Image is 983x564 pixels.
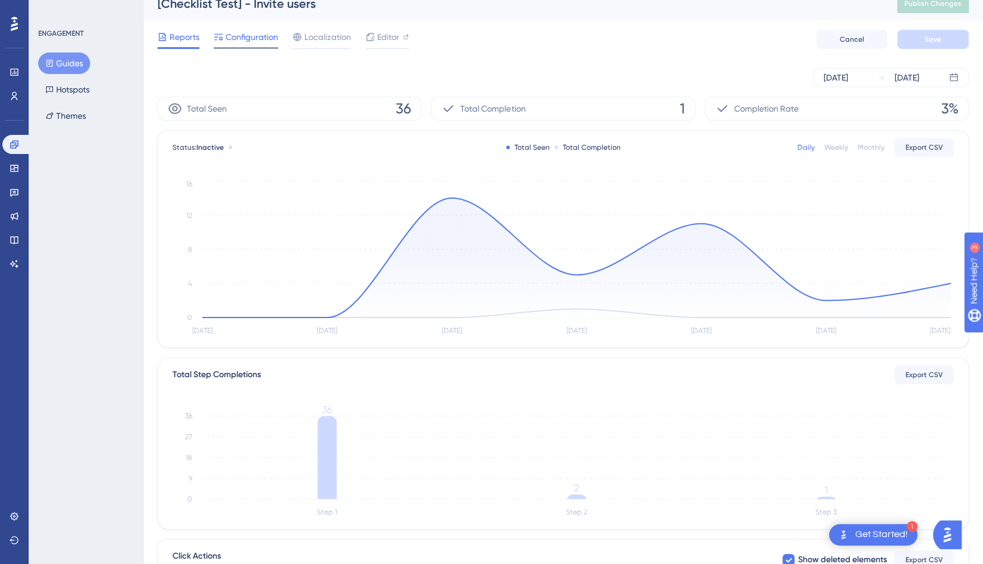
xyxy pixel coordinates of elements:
[83,6,87,16] div: 3
[196,143,224,152] span: Inactive
[172,368,261,382] div: Total Step Completions
[858,143,885,152] div: Monthly
[905,370,943,380] span: Export CSV
[317,326,337,335] tspan: [DATE]
[192,326,212,335] tspan: [DATE]
[836,528,851,542] img: launcher-image-alternative-text
[855,528,908,541] div: Get Started!
[188,245,192,254] tspan: 8
[322,404,332,415] tspan: 36
[170,30,199,44] span: Reports
[189,474,192,483] tspan: 9
[897,30,969,49] button: Save
[929,326,950,335] tspan: [DATE]
[824,70,848,85] div: [DATE]
[824,143,848,152] div: Weekly
[840,35,864,44] span: Cancel
[28,3,75,17] span: Need Help?
[38,29,84,38] div: ENGAGEMENT
[38,53,90,74] button: Guides
[566,326,587,335] tspan: [DATE]
[815,508,837,516] tspan: Step 3
[894,365,954,384] button: Export CSV
[905,143,943,152] span: Export CSV
[317,508,337,516] tspan: Step 1
[185,433,192,441] tspan: 27
[396,99,411,118] span: 36
[186,454,192,462] tspan: 18
[460,101,525,116] span: Total Completion
[226,30,278,44] span: Configuration
[829,524,917,545] div: Open Get Started! checklist, remaining modules: 1
[38,105,93,127] button: Themes
[186,211,192,220] tspan: 12
[506,143,550,152] div: Total Seen
[442,326,462,335] tspan: [DATE]
[186,180,192,188] tspan: 16
[825,485,828,496] tspan: 1
[172,143,224,152] span: Status:
[816,326,836,335] tspan: [DATE]
[895,70,919,85] div: [DATE]
[188,279,192,288] tspan: 4
[734,101,799,116] span: Completion Rate
[907,521,917,532] div: 1
[574,482,579,494] tspan: 2
[187,101,227,116] span: Total Seen
[304,30,351,44] span: Localization
[691,326,711,335] tspan: [DATE]
[797,143,815,152] div: Daily
[680,99,685,118] span: 1
[187,313,192,322] tspan: 0
[185,412,192,420] tspan: 36
[566,508,587,516] tspan: Step 2
[941,99,959,118] span: 3%
[187,495,192,503] tspan: 0
[38,79,97,100] button: Hotspots
[933,517,969,553] iframe: UserGuiding AI Assistant Launcher
[925,35,941,44] span: Save
[816,30,888,49] button: Cancel
[377,30,399,44] span: Editor
[894,138,954,157] button: Export CSV
[554,143,621,152] div: Total Completion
